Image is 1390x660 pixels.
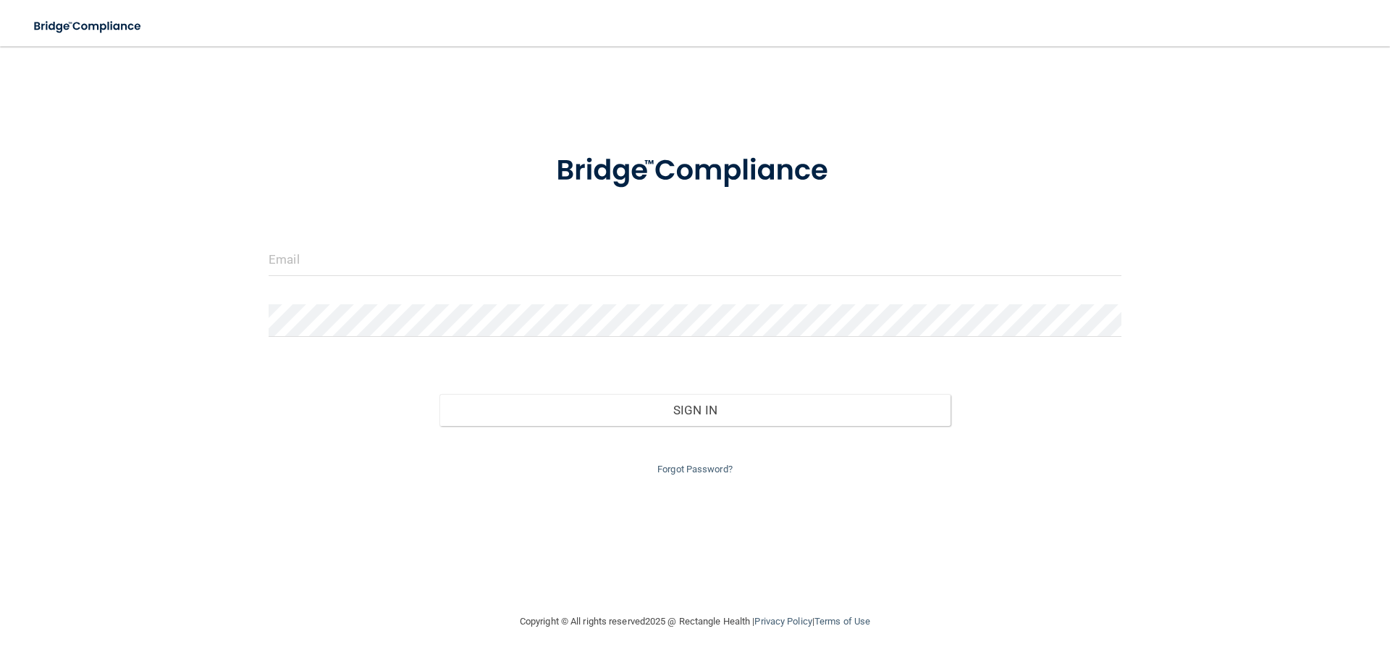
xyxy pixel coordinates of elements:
[754,616,812,627] a: Privacy Policy
[1140,557,1373,615] iframe: Drift Widget Chat Controller
[22,12,155,41] img: bridge_compliance_login_screen.278c3ca4.svg
[526,133,864,209] img: bridge_compliance_login_screen.278c3ca4.svg
[814,616,870,627] a: Terms of Use
[657,464,733,475] a: Forgot Password?
[439,394,951,426] button: Sign In
[431,598,959,645] div: Copyright © All rights reserved 2025 @ Rectangle Health | |
[269,243,1121,276] input: Email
